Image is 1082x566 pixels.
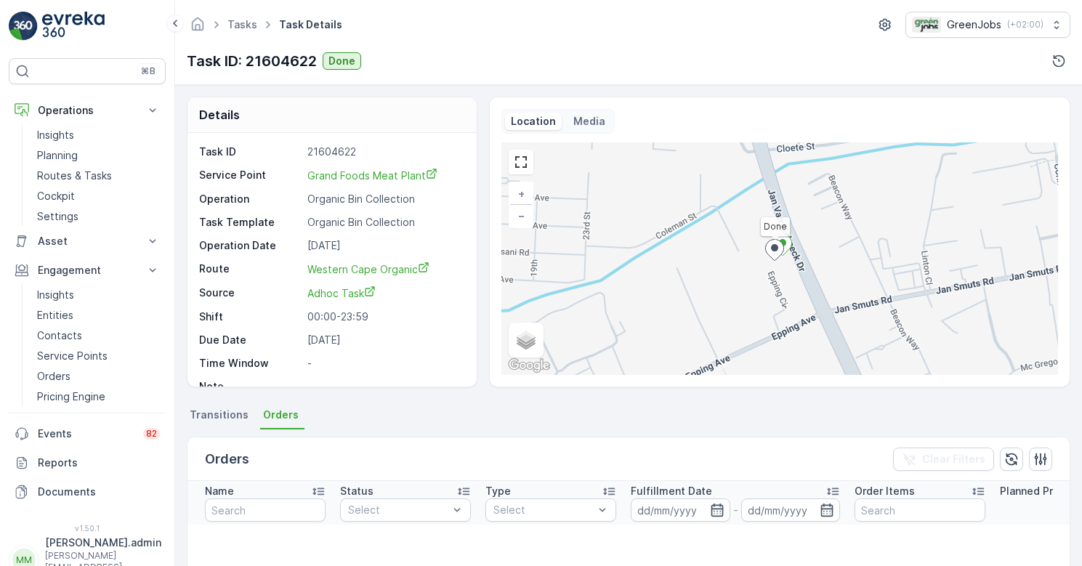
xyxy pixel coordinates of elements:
a: Western Cape Organic [307,262,461,277]
span: Orders [263,408,299,422]
a: Insights [31,125,166,145]
a: Planning [31,145,166,166]
p: 21604622 [307,145,461,159]
p: Shift [199,310,302,324]
input: Search [855,498,985,522]
p: ( +02:00 ) [1007,19,1043,31]
p: [PERSON_NAME].admin [45,535,161,550]
a: Zoom In [510,183,532,205]
a: Reports [9,448,166,477]
p: Status [340,484,374,498]
p: Task ID [199,145,302,159]
p: 82 [146,428,157,440]
p: Engagement [38,263,137,278]
a: View Fullscreen [510,151,532,173]
p: Planning [37,148,78,163]
p: Settings [37,209,78,224]
span: Transitions [190,408,249,422]
a: Events82 [9,419,166,448]
span: Western Cape Organic [307,263,429,275]
p: Source [199,286,302,301]
p: Contacts [37,328,82,343]
p: Insights [37,128,74,142]
p: Entities [37,308,73,323]
p: - [307,356,461,371]
p: Planned Price [1000,484,1068,498]
p: Insights [37,288,74,302]
p: Pricing Engine [37,389,105,404]
button: Engagement [9,256,166,285]
a: Orders [31,366,166,387]
a: Insights [31,285,166,305]
p: Service Points [37,349,108,363]
a: Open this area in Google Maps (opens a new window) [505,356,553,375]
p: Select [348,503,448,517]
span: + [518,187,525,200]
p: Orders [205,449,249,469]
p: GreenJobs [947,17,1001,32]
input: dd/mm/yyyy [631,498,730,522]
p: Documents [38,485,160,499]
p: - [733,501,738,519]
p: Operation [199,192,302,206]
a: Layers [510,324,542,356]
p: Details [199,106,240,124]
img: logo_light-DOdMpM7g.png [42,12,105,41]
p: [DATE] [307,333,461,347]
a: Zoom Out [510,205,532,227]
img: Google [505,356,553,375]
a: Entities [31,305,166,326]
span: Task Details [276,17,345,32]
input: Search [205,498,326,522]
a: Tasks [227,18,257,31]
p: Select [493,503,594,517]
a: Grand Foods Meat Plant [307,168,461,183]
button: Asset [9,227,166,256]
p: Task Template [199,215,302,230]
p: Organic Bin Collection [307,215,461,230]
p: Order Items [855,484,915,498]
a: Service Points [31,346,166,366]
button: Operations [9,96,166,125]
p: Route [199,262,302,277]
a: Documents [9,477,166,506]
p: [DATE] [307,238,461,253]
p: Task ID: 21604622 [187,50,317,72]
p: Service Point [199,168,302,183]
p: Operations [38,103,137,118]
span: − [518,209,525,222]
button: Clear Filters [893,448,994,471]
p: Routes & Tasks [37,169,112,183]
p: - [307,379,461,394]
p: Media [573,114,605,129]
a: Settings [31,206,166,227]
p: Organic Bin Collection [307,192,461,206]
a: Cockpit [31,186,166,206]
p: Clear Filters [922,452,985,466]
input: dd/mm/yyyy [741,498,841,522]
p: Type [485,484,511,498]
a: Routes & Tasks [31,166,166,186]
p: Events [38,426,134,441]
p: Cockpit [37,189,75,203]
span: Grand Foods Meat Plant [307,169,437,182]
p: Fulfillment Date [631,484,712,498]
p: Note [199,379,302,394]
a: Contacts [31,326,166,346]
p: Done [328,54,355,68]
button: GreenJobs(+02:00) [905,12,1070,38]
p: Asset [38,234,137,248]
a: Homepage [190,22,206,34]
span: v 1.50.1 [9,524,166,533]
p: Due Date [199,333,302,347]
p: ⌘B [141,65,156,77]
a: Pricing Engine [31,387,166,407]
span: Adhoc Task [307,287,376,299]
img: Green_Jobs_Logo.png [912,17,941,33]
p: Orders [37,369,70,384]
p: Location [511,114,556,129]
p: Name [205,484,234,498]
p: Time Window [199,356,302,371]
p: Reports [38,456,160,470]
img: logo [9,12,38,41]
